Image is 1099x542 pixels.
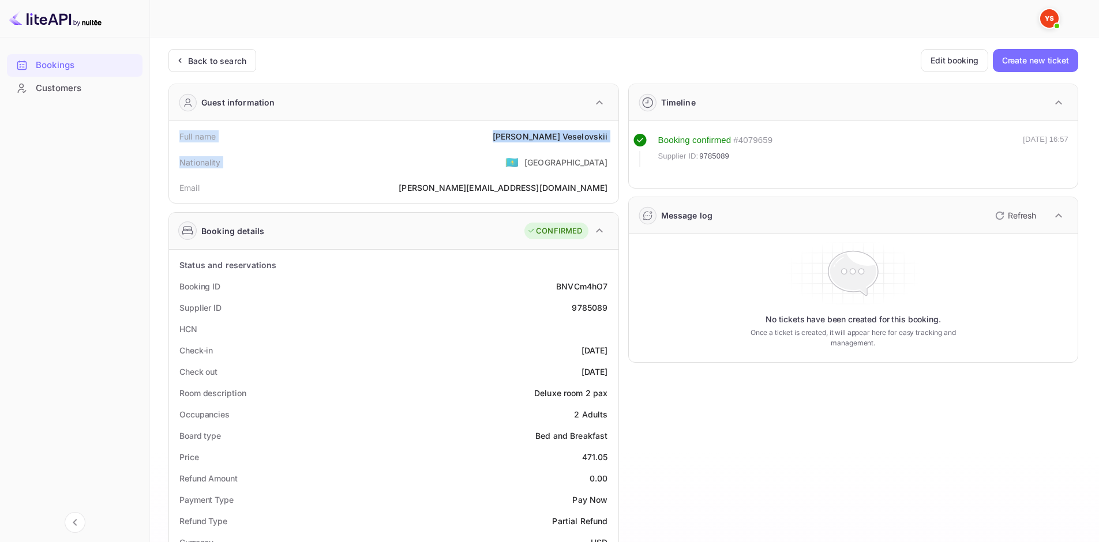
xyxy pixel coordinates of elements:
[658,150,699,162] span: Supplier ID:
[179,280,220,292] div: Booking ID
[535,430,608,442] div: Bed and Breakfast
[399,182,607,194] div: [PERSON_NAME][EMAIL_ADDRESS][DOMAIN_NAME]
[179,182,200,194] div: Email
[179,302,222,314] div: Supplier ID
[7,54,142,76] a: Bookings
[188,55,246,67] div: Back to search
[493,130,608,142] div: [PERSON_NAME] Veselovskii
[36,82,137,95] div: Customers
[7,54,142,77] div: Bookings
[921,49,988,72] button: Edit booking
[1040,9,1059,28] img: Yandex Support
[766,314,941,325] p: No tickets have been created for this booking.
[9,9,102,28] img: LiteAPI logo
[179,130,216,142] div: Full name
[1008,209,1036,221] p: Refresh
[179,472,238,484] div: Refund Amount
[572,302,607,314] div: 9785089
[732,328,974,348] p: Once a ticket is created, it will appear here for easy tracking and management.
[179,430,221,442] div: Board type
[179,387,246,399] div: Room description
[179,494,234,506] div: Payment Type
[527,225,582,237] div: CONFIRMED
[590,472,608,484] div: 0.00
[661,96,696,108] div: Timeline
[1023,134,1068,167] div: [DATE] 16:57
[524,156,608,168] div: [GEOGRAPHIC_DATA]
[733,134,772,147] div: # 4079659
[179,344,213,356] div: Check-in
[179,156,221,168] div: Nationality
[65,512,85,533] button: Collapse navigation
[179,408,230,420] div: Occupancies
[179,515,227,527] div: Refund Type
[201,225,264,237] div: Booking details
[534,387,608,399] div: Deluxe room 2 pax
[582,451,608,463] div: 471.05
[658,134,732,147] div: Booking confirmed
[582,344,608,356] div: [DATE]
[179,323,197,335] div: HCN
[572,494,607,506] div: Pay Now
[201,96,275,108] div: Guest information
[7,77,142,99] a: Customers
[582,366,608,378] div: [DATE]
[7,77,142,100] div: Customers
[179,451,199,463] div: Price
[988,206,1041,225] button: Refresh
[36,59,137,72] div: Bookings
[179,259,276,271] div: Status and reservations
[661,209,713,221] div: Message log
[993,49,1078,72] button: Create new ticket
[505,152,519,172] span: United States
[179,366,217,378] div: Check out
[699,150,729,162] span: 9785089
[556,280,607,292] div: BNVCm4hO7
[552,515,607,527] div: Partial Refund
[574,408,607,420] div: 2 Adults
